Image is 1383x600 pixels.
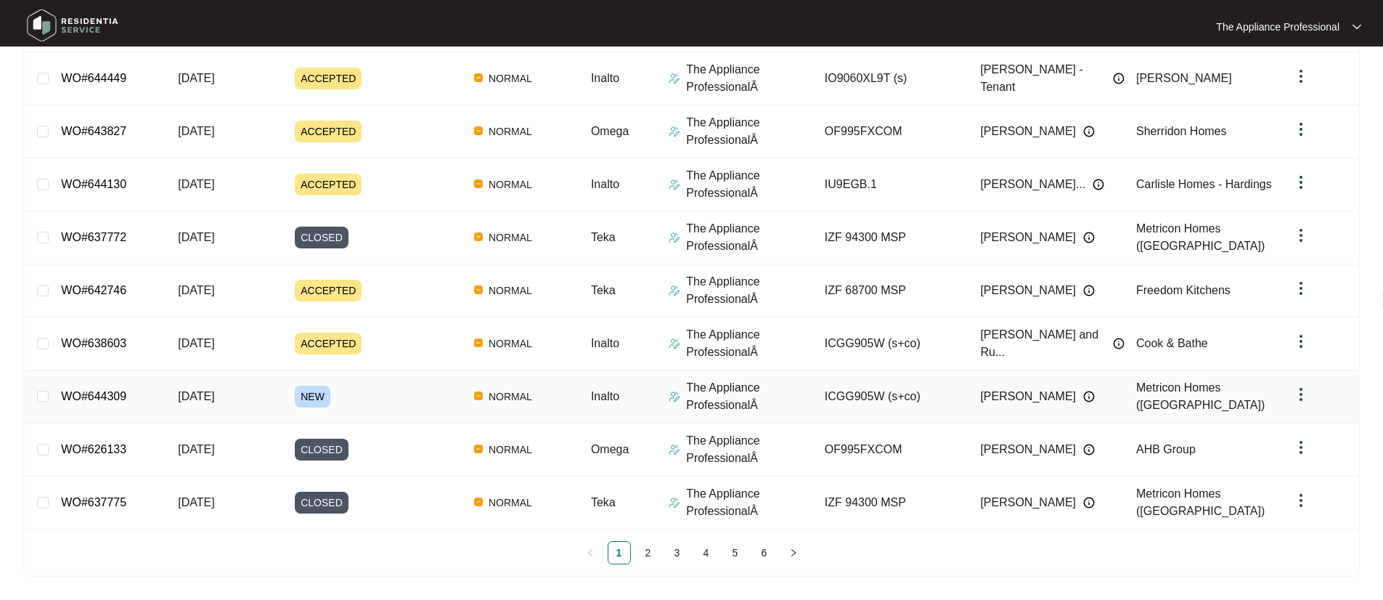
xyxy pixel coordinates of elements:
td: OF995FXCOM [813,105,969,158]
span: Inalto [591,178,619,190]
a: 5 [725,542,746,564]
span: [DATE] [178,231,214,243]
span: [PERSON_NAME]... [980,176,1085,193]
span: NORMAL [483,335,538,352]
span: Inalto [591,390,619,402]
li: 1 [608,541,631,564]
a: 6 [754,542,775,564]
td: IU9EGB.1 [813,158,969,211]
span: CLOSED [295,492,348,514]
span: CLOSED [295,227,348,248]
img: Vercel Logo [474,338,483,347]
img: Vercel Logo [474,126,483,135]
p: The Appliance ProfessionalÂ [686,114,813,149]
img: Assigner Icon [669,73,680,84]
span: ACCEPTED [295,68,362,89]
img: dropdown arrow [1292,439,1310,456]
p: The Appliance ProfessionalÂ [686,379,813,414]
span: NORMAL [483,388,538,405]
span: [DATE] [178,125,214,137]
span: [DATE] [178,390,214,402]
a: WO#626133 [61,443,126,455]
td: ICGG905W (s+co) [813,370,969,423]
span: ACCEPTED [295,121,362,142]
span: left [586,548,595,557]
span: [PERSON_NAME] [980,494,1076,511]
span: [PERSON_NAME] [980,229,1076,246]
img: Info icon [1083,444,1095,455]
img: residentia service logo [22,4,123,47]
img: Vercel Logo [474,232,483,241]
img: Info icon [1083,285,1095,296]
p: The Appliance ProfessionalÂ [686,326,813,361]
img: Assigner Icon [669,179,680,190]
img: Info icon [1093,179,1104,190]
span: Omega [591,443,629,455]
span: [PERSON_NAME] [980,123,1076,140]
span: Metricon Homes ([GEOGRAPHIC_DATA]) [1136,222,1265,252]
span: [PERSON_NAME] [1136,72,1232,84]
img: Vercel Logo [474,498,483,506]
span: Metricon Homes ([GEOGRAPHIC_DATA]) [1136,381,1265,411]
p: The Appliance ProfessionalÂ [686,220,813,255]
span: ACCEPTED [295,333,362,354]
span: [PERSON_NAME] - Tenant [980,61,1106,96]
span: [DATE] [178,443,214,455]
p: The Appliance Professional [1216,20,1339,34]
img: Info icon [1083,126,1095,137]
img: Info icon [1083,391,1095,402]
td: OF995FXCOM [813,423,969,477]
span: NORMAL [483,229,538,246]
span: ACCEPTED [295,174,362,195]
li: 6 [753,541,776,564]
span: [DATE] [178,178,214,190]
span: NORMAL [483,176,538,193]
span: NORMAL [483,123,538,140]
span: [DATE] [178,496,214,508]
span: Teka [591,496,616,508]
span: [DATE] [178,284,214,296]
a: 1 [608,542,630,564]
span: Sherridon Homes [1136,125,1227,137]
span: right [789,548,798,557]
img: Vercel Logo [474,445,483,453]
p: The Appliance ProfessionalÂ [686,61,813,96]
span: NORMAL [483,282,538,299]
p: The Appliance ProfessionalÂ [686,167,813,202]
a: WO#644309 [61,390,126,402]
a: WO#644449 [61,72,126,84]
span: ACCEPTED [295,280,362,301]
a: 3 [666,542,688,564]
img: dropdown arrow [1292,68,1310,85]
td: IO9060XL9T (s) [813,52,969,105]
span: Inalto [591,72,619,84]
img: Info icon [1083,232,1095,243]
span: [PERSON_NAME] [980,282,1076,299]
td: ICGG905W (s+co) [813,317,969,370]
img: Vercel Logo [474,285,483,294]
img: Assigner Icon [669,444,680,455]
span: NORMAL [483,441,538,458]
span: AHB Group [1136,443,1196,455]
img: Assigner Icon [669,126,680,137]
a: WO#643827 [61,125,126,137]
a: WO#637772 [61,231,126,243]
li: 2 [637,541,660,564]
button: right [782,541,805,564]
span: Cook & Bathe [1136,337,1208,349]
span: [DATE] [178,72,214,84]
img: dropdown arrow [1292,386,1310,403]
img: dropdown arrow [1353,23,1361,31]
span: [PERSON_NAME] and Ru... [980,326,1106,361]
img: dropdown arrow [1292,333,1310,350]
span: Omega [591,125,629,137]
a: WO#637775 [61,496,126,508]
span: [DATE] [178,337,214,349]
a: WO#644130 [61,178,126,190]
a: WO#642746 [61,284,126,296]
img: Vercel Logo [474,73,483,82]
img: Assigner Icon [669,285,680,296]
span: Carlisle Homes - Hardings [1136,178,1272,190]
td: IZF 94300 MSP [813,211,969,264]
span: NORMAL [483,494,538,511]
